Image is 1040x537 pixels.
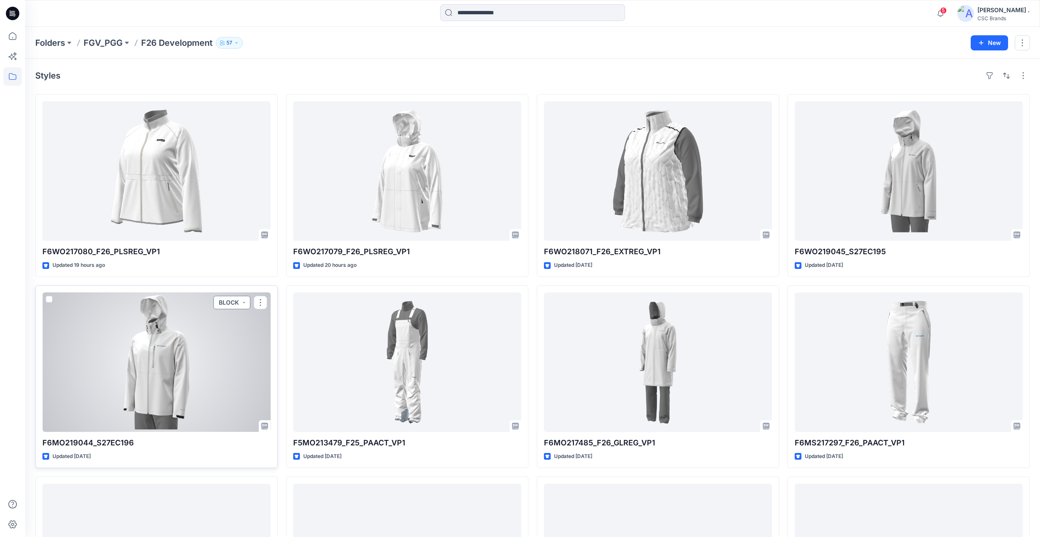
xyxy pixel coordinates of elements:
[971,35,1008,50] button: New
[554,261,592,270] p: Updated [DATE]
[795,246,1023,258] p: F6WO219045_S27EC195
[957,5,974,22] img: avatar
[805,261,843,270] p: Updated [DATE]
[977,5,1029,15] div: [PERSON_NAME] .
[42,101,271,241] a: F6WO217080_F26_PLSREG_VP1
[544,246,772,258] p: F6WO218071_F26_EXTREG_VP1
[795,101,1023,241] a: F6WO219045_S27EC195
[84,37,123,49] a: FGV_PGG
[795,292,1023,432] a: F6MS217297_F26_PAACT_VP1
[805,452,843,461] p: Updated [DATE]
[554,452,592,461] p: Updated [DATE]
[977,15,1029,21] div: CSC Brands
[226,38,232,47] p: 57
[293,246,521,258] p: F6WO217079_F26_PLSREG_VP1
[53,261,105,270] p: Updated 19 hours ago
[544,292,772,432] a: F6MO217485_F26_GLREG_VP1
[303,452,341,461] p: Updated [DATE]
[293,101,521,241] a: F6WO217079_F26_PLSREG_VP1
[35,37,65,49] a: Folders
[940,7,947,14] span: 5
[216,37,243,49] button: 57
[42,437,271,449] p: F6MO219044_S27EC196
[53,452,91,461] p: Updated [DATE]
[35,71,60,81] h4: Styles
[303,261,357,270] p: Updated 20 hours ago
[544,437,772,449] p: F6MO217485_F26_GLREG_VP1
[795,437,1023,449] p: F6MS217297_F26_PAACT_VP1
[42,246,271,258] p: F6WO217080_F26_PLSREG_VP1
[293,292,521,432] a: F5MO213479_F25_PAACT_VP1
[141,37,213,49] p: F26 Development
[42,292,271,432] a: F6MO219044_S27EC196
[293,437,521,449] p: F5MO213479_F25_PAACT_VP1
[544,101,772,241] a: F6WO218071_F26_EXTREG_VP1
